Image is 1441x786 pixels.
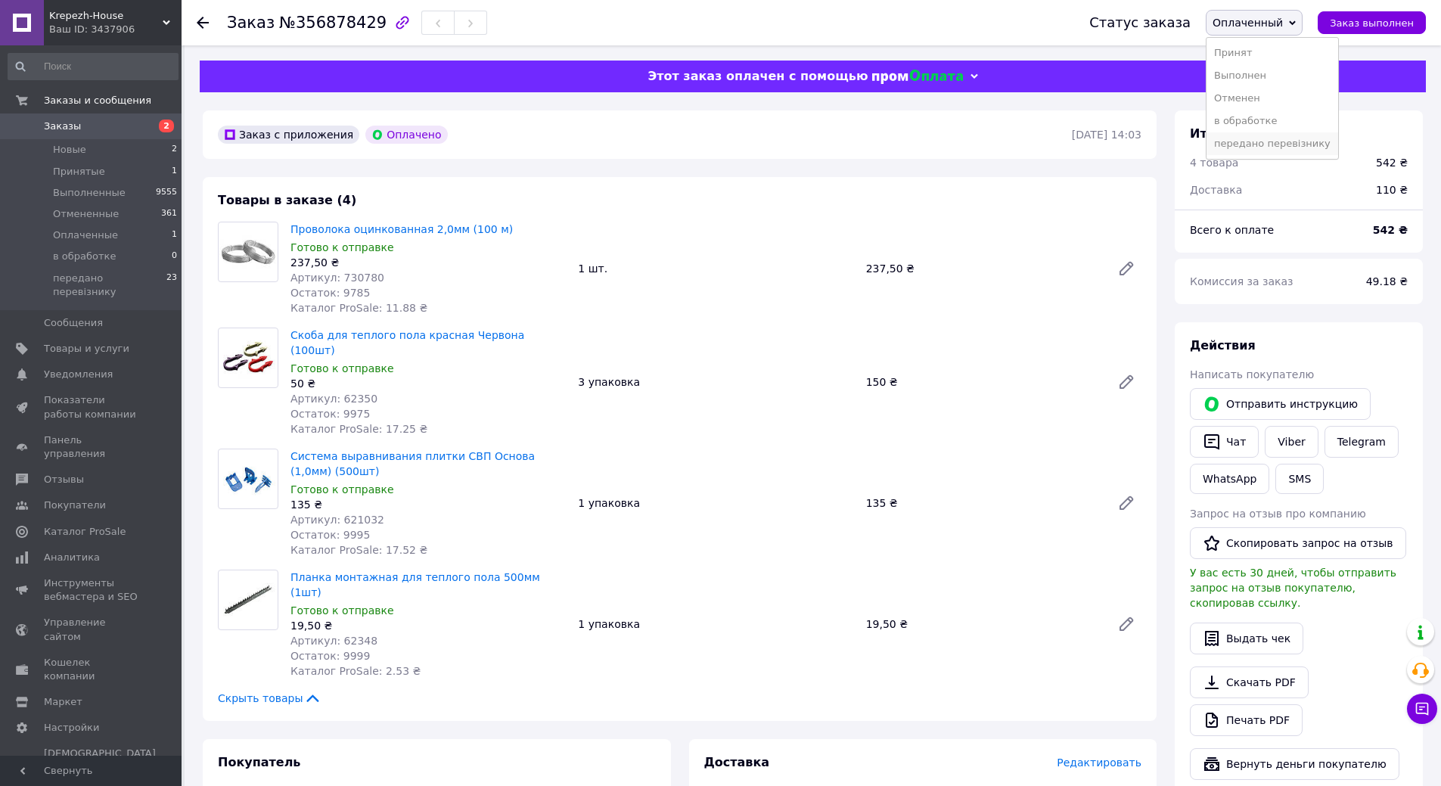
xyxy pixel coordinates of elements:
div: 1 упаковка [572,614,859,635]
img: Система выравнивания плитки СВП Основа (1,0мм) (500шт) [219,457,278,502]
span: Доставка [704,755,770,769]
a: Система выравнивания плитки СВП Основа (1,0мм) (500шт) [290,450,535,477]
button: Чат с покупателем [1407,694,1437,724]
span: Запрос на отзыв про компанию [1190,508,1366,520]
span: Скрыть товары [218,691,321,706]
span: Каталог ProSale [44,525,126,539]
span: Всего к оплате [1190,224,1274,236]
span: Кошелек компании [44,656,140,683]
img: Скоба для теплого пола красная Червона (100шт) [219,336,278,381]
span: У вас есть 30 дней, чтобы отправить запрос на отзыв покупателю, скопировав ссылку. [1190,567,1396,609]
div: 1 шт. [572,258,859,279]
span: Инструменты вебмастера и SEO [44,576,140,604]
span: Готово к отправке [290,483,394,496]
a: Редактировать [1111,488,1141,518]
div: Заказ с приложения [218,126,359,144]
span: Krepezh-House [49,9,163,23]
span: 1 [172,165,177,179]
time: [DATE] 14:03 [1072,129,1141,141]
a: Telegram [1325,426,1399,458]
span: Уведомления [44,368,113,381]
a: WhatsApp [1190,464,1269,494]
img: evopay logo [872,70,963,84]
li: Выполнен [1207,64,1338,87]
span: 2 [172,143,177,157]
span: Оплаченный [1213,17,1283,29]
span: 2 [159,120,174,132]
span: 1 [172,228,177,242]
span: №356878429 [279,14,387,32]
span: Этот заказ оплачен с помощью [648,69,868,83]
span: Товары и услуги [44,342,129,356]
span: Принятые [53,165,105,179]
span: Заказы и сообщения [44,94,151,107]
span: Остаток: 9995 [290,529,370,541]
div: 150 ₴ [860,371,1105,393]
a: Скачать PDF [1190,666,1309,698]
span: Отзывы [44,473,84,486]
div: 3 упаковка [572,371,859,393]
li: Принят [1207,42,1338,64]
div: 237,50 ₴ [860,258,1105,279]
span: Заказы [44,120,81,133]
span: Артикул: 621032 [290,514,384,526]
div: Вернуться назад [197,15,209,30]
button: Отправить инструкцию [1190,388,1371,420]
span: Новые [53,143,86,157]
span: 49.18 ₴ [1366,275,1408,287]
span: Отмененные [53,207,119,221]
span: Покупатель [218,755,300,769]
div: 19,50 ₴ [290,618,566,633]
span: Заказ [227,14,275,32]
span: Артикул: 730780 [290,272,384,284]
li: передано перевізнику [1207,132,1338,155]
div: Оплачено [365,126,447,144]
span: Комиссия за заказ [1190,275,1293,287]
img: Планка монтажная для теплого пола 500мм (1шт) [219,578,278,623]
button: Чат [1190,426,1259,458]
a: Скоба для теплого пола красная Червона (100шт) [290,329,524,356]
span: в обработке [53,250,116,263]
span: Каталог ProSale: 2.53 ₴ [290,665,421,677]
span: Каталог ProSale: 17.52 ₴ [290,544,427,556]
span: Доставка [1190,184,1242,196]
span: 361 [161,207,177,221]
span: Управление сайтом [44,616,140,643]
button: Скопировать запрос на отзыв [1190,527,1406,559]
a: Редактировать [1111,367,1141,397]
div: 135 ₴ [860,492,1105,514]
li: в обработке [1207,110,1338,132]
span: Каталог ProSale: 11.88 ₴ [290,302,427,314]
a: Проволока оцинкованная 2,0мм (100 м) [290,223,513,235]
span: Редактировать [1057,756,1141,769]
span: Покупатели [44,499,106,512]
span: Заказ выполнен [1330,17,1414,29]
div: 110 ₴ [1367,173,1417,207]
span: Выполненные [53,186,126,200]
button: Вернуть деньги покупателю [1190,748,1399,780]
div: 50 ₴ [290,376,566,391]
a: Редактировать [1111,609,1141,639]
span: Панель управления [44,433,140,461]
span: Готово к отправке [290,604,394,617]
a: Редактировать [1111,253,1141,284]
div: 542 ₴ [1376,155,1408,170]
span: 0 [172,250,177,263]
span: Товары в заказе (4) [218,193,356,207]
div: 19,50 ₴ [860,614,1105,635]
div: 237,50 ₴ [290,255,566,270]
span: Написать покупателю [1190,368,1314,381]
span: Остаток: 9785 [290,287,370,299]
a: Печать PDF [1190,704,1303,736]
b: 542 ₴ [1373,224,1408,236]
button: Выдать чек [1190,623,1303,654]
div: Статус заказа [1089,15,1191,30]
span: Действия [1190,338,1256,353]
span: 23 [166,272,177,299]
span: Оплаченные [53,228,118,242]
span: Маркет [44,695,82,709]
span: 4 товара [1190,157,1238,169]
span: Показатели работы компании [44,393,140,421]
li: Отменен [1207,87,1338,110]
span: Артикул: 62350 [290,393,377,405]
